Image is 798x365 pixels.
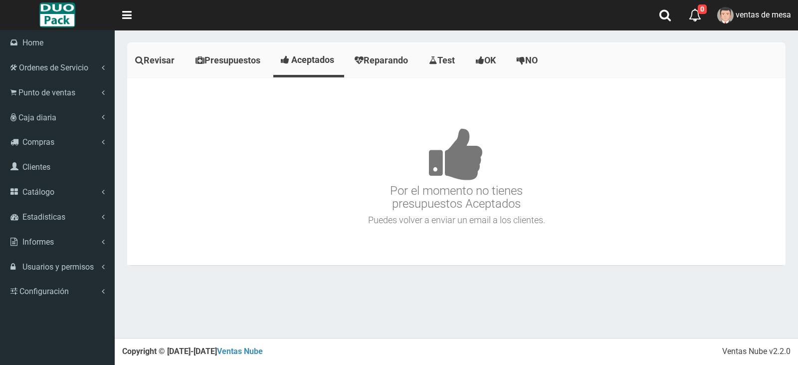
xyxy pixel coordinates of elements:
span: Home [22,38,43,47]
a: Test [421,45,465,76]
span: Ordenes de Servicio [19,63,88,72]
a: Ventas Nube [217,347,263,356]
span: Compras [22,137,54,147]
strong: Copyright © [DATE]-[DATE] [122,347,263,356]
span: Estadisticas [22,212,65,222]
span: Catálogo [22,187,54,197]
span: Test [437,55,455,65]
span: Revisar [144,55,175,65]
a: NO [509,45,548,76]
img: Logo grande [39,2,75,27]
img: User Image [717,7,734,23]
span: Aceptados [291,54,334,65]
h4: Puedes volver a enviar un email a los clientes. [130,215,783,225]
span: Punto de ventas [18,88,75,97]
a: Revisar [127,45,185,76]
span: 0 [698,4,707,14]
a: Aceptados [273,45,344,75]
a: OK [468,45,506,76]
a: Presupuestos [188,45,271,76]
span: Configuración [19,287,69,296]
span: Caja diaria [18,113,56,122]
div: Ventas Nube v2.2.0 [722,346,791,358]
h3: Por el momento no tienes presupuestos Aceptados [130,98,783,211]
span: Clientes [22,162,50,172]
span: Usuarios y permisos [22,262,94,272]
span: OK [484,55,496,65]
span: ventas de mesa [736,10,791,19]
span: NO [525,55,538,65]
span: Informes [22,237,54,247]
span: Reparando [364,55,408,65]
a: Reparando [347,45,418,76]
span: Presupuestos [204,55,260,65]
